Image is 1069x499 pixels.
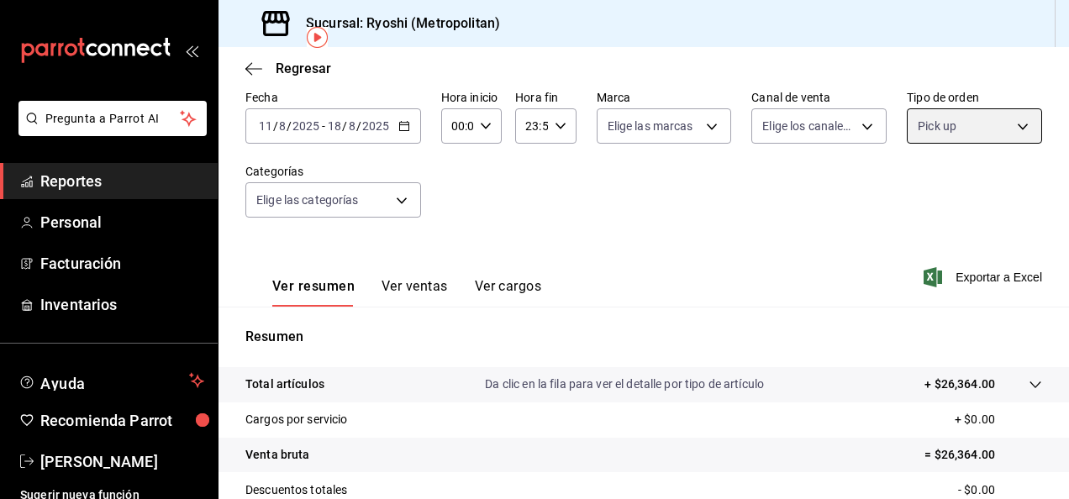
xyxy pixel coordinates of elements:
[907,92,1042,103] label: Tipo de orden
[958,481,1042,499] p: - $0.00
[12,122,207,139] a: Pregunta a Parrot AI
[40,409,204,432] span: Recomienda Parrot
[287,119,292,133] span: /
[276,60,331,76] span: Regresar
[485,376,764,393] p: Da clic en la fila para ver el detalle por tipo de artículo
[292,13,500,34] h3: Sucursal: Ryoshi (Metropolitan)
[475,278,542,307] button: Ver cargos
[751,92,887,103] label: Canal de venta
[918,118,956,134] span: Pick up
[762,118,856,134] span: Elige los canales de venta
[924,376,995,393] p: + $26,364.00
[348,119,356,133] input: --
[356,119,361,133] span: /
[515,92,576,103] label: Hora fin
[245,411,348,428] p: Cargos por servicio
[322,119,325,133] span: -
[245,376,324,393] p: Total artículos
[955,411,1042,428] p: + $0.00
[361,119,390,133] input: ----
[245,60,331,76] button: Regresar
[40,252,204,275] span: Facturación
[327,119,342,133] input: --
[597,92,732,103] label: Marca
[40,293,204,316] span: Inventarios
[18,101,207,136] button: Pregunta a Parrot AI
[258,119,273,133] input: --
[272,278,541,307] div: navigation tabs
[40,370,182,391] span: Ayuda
[278,119,287,133] input: --
[245,92,421,103] label: Fecha
[40,170,204,192] span: Reportes
[272,278,355,307] button: Ver resumen
[185,44,198,57] button: open_drawer_menu
[256,192,359,208] span: Elige las categorías
[245,327,1042,347] p: Resumen
[342,119,347,133] span: /
[273,119,278,133] span: /
[245,446,309,464] p: Venta bruta
[382,278,448,307] button: Ver ventas
[292,119,320,133] input: ----
[40,450,204,473] span: [PERSON_NAME]
[924,446,1042,464] p: = $26,364.00
[307,27,328,48] img: Tooltip marker
[608,118,693,134] span: Elige las marcas
[927,267,1042,287] button: Exportar a Excel
[40,211,204,234] span: Personal
[245,165,421,177] label: Categorías
[245,481,347,499] p: Descuentos totales
[45,110,181,128] span: Pregunta a Parrot AI
[441,92,502,103] label: Hora inicio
